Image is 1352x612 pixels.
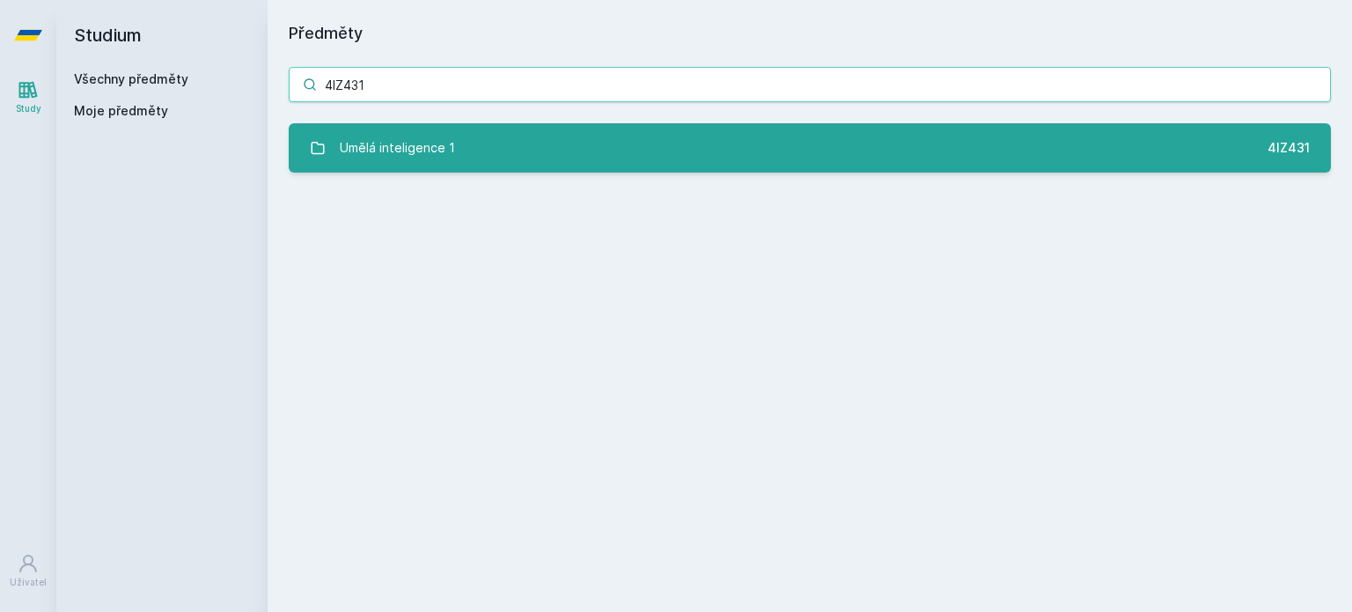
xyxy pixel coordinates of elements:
[74,71,188,86] a: Všechny předměty
[289,67,1331,102] input: Název nebo ident předmětu…
[340,130,455,166] div: Umělá inteligence 1
[4,544,53,598] a: Uživatel
[16,102,41,115] div: Study
[289,21,1331,46] h1: Předměty
[1267,139,1310,157] div: 4IZ431
[10,576,47,589] div: Uživatel
[74,102,168,120] span: Moje předměty
[4,70,53,124] a: Study
[289,123,1331,173] a: Umělá inteligence 1 4IZ431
